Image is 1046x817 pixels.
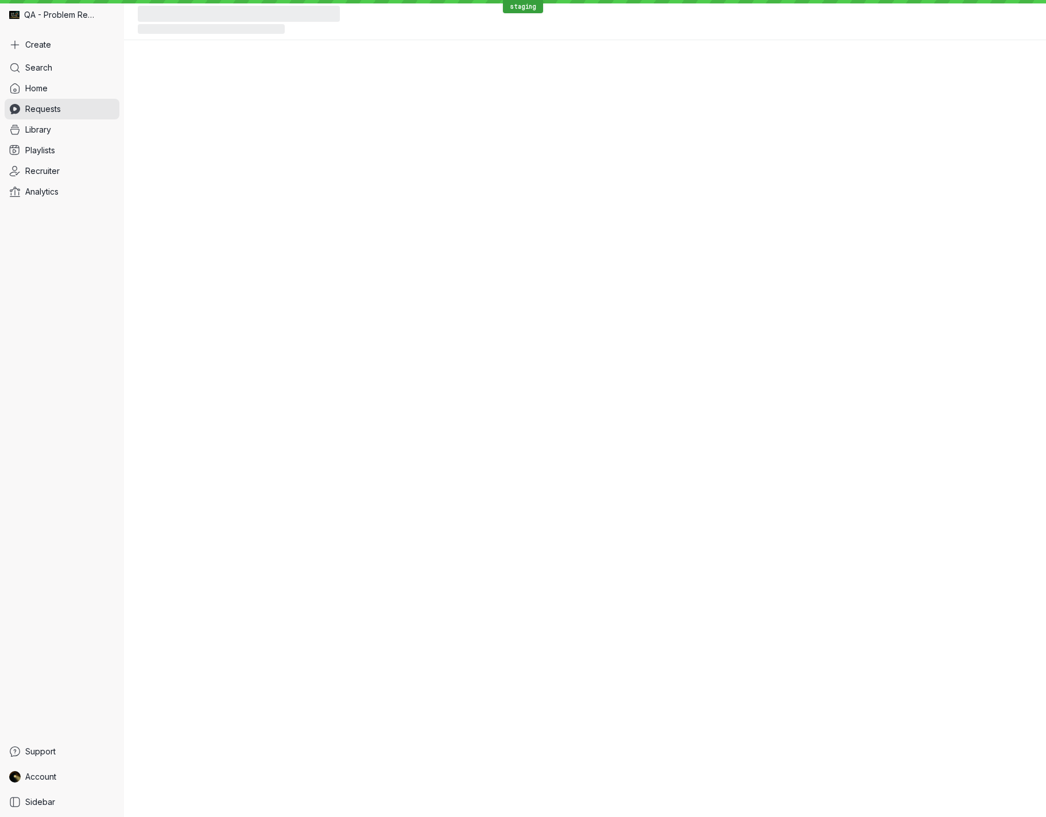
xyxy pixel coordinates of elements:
[5,57,119,78] a: Search
[25,746,56,757] span: Support
[25,186,59,198] span: Analytics
[25,39,51,51] span: Create
[25,796,55,808] span: Sidebar
[25,62,52,73] span: Search
[5,766,119,787] a: Staging Problem Reproduction avatarAccount
[5,119,119,140] a: Library
[25,771,56,783] span: Account
[5,5,119,25] div: QA - Problem Reproduction
[25,165,60,177] span: Recruiter
[5,140,119,161] a: Playlists
[25,83,48,94] span: Home
[25,124,51,135] span: Library
[5,792,119,812] a: Sidebar
[9,771,21,783] img: Staging Problem Reproduction avatar
[25,103,61,115] span: Requests
[5,99,119,119] a: Requests
[5,34,119,55] button: Create
[24,9,98,21] span: QA - Problem Reproduction
[5,181,119,202] a: Analytics
[5,741,119,762] a: Support
[25,145,55,156] span: Playlists
[9,10,20,20] img: QA - Problem Reproduction avatar
[5,161,119,181] a: Recruiter
[5,78,119,99] a: Home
